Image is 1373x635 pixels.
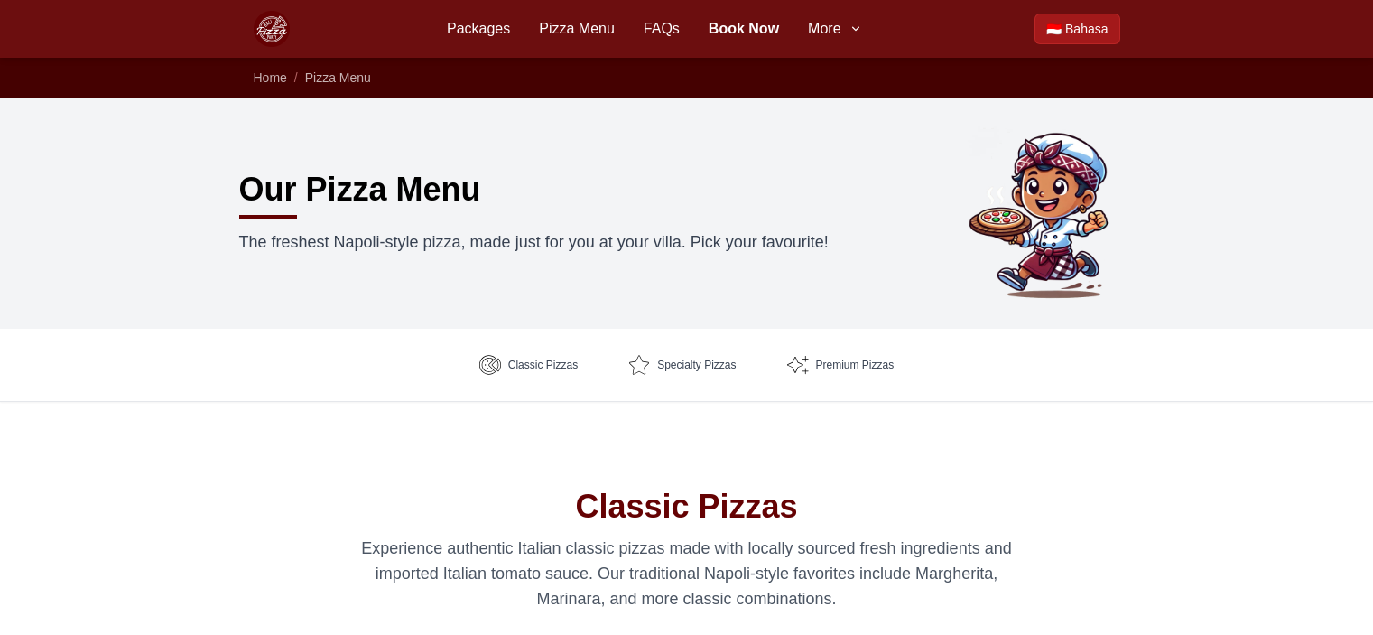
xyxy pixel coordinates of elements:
p: Experience authentic Italian classic pizzas made with locally sourced fresh ingredients and impor... [340,536,1034,612]
h1: Our Pizza Menu [239,172,481,208]
a: FAQs [644,18,680,40]
a: Premium Pizzas [773,343,909,387]
li: / [294,69,298,87]
img: Specialty Pizzas [628,354,650,376]
img: Bali Pizza Party Logo [254,11,290,47]
h2: Classic Pizzas [268,489,1106,525]
span: Bahasa [1065,20,1108,38]
a: Pizza Menu [539,18,615,40]
span: Specialty Pizzas [657,358,736,372]
a: Home [254,70,287,85]
span: More [808,18,840,40]
a: Book Now [709,18,779,40]
img: Classic Pizzas [479,354,501,376]
a: Beralih ke Bahasa Indonesia [1034,14,1119,44]
img: Premium Pizzas [787,354,809,376]
a: Classic Pizzas [465,343,592,387]
p: The freshest Napoli-style pizza, made just for you at your villa. Pick your favourite! [239,229,846,255]
a: Packages [447,18,510,40]
button: More [808,18,862,40]
a: Pizza Menu [305,70,371,85]
a: Specialty Pizzas [614,343,750,387]
img: Bli Made holding a pizza [961,126,1135,300]
span: Classic Pizzas [508,358,578,372]
span: Premium Pizzas [816,358,895,372]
